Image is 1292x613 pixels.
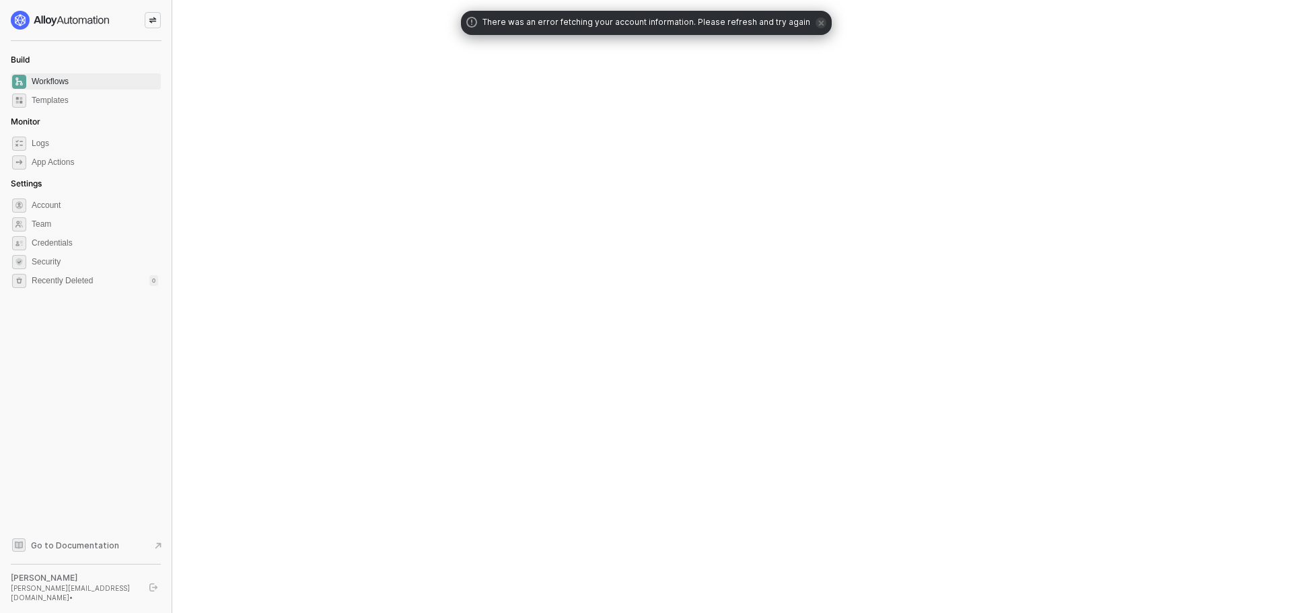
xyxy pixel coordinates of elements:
[32,254,158,270] span: Security
[32,157,74,168] div: App Actions
[32,235,158,251] span: Credentials
[482,16,810,30] span: There was an error fetching your account information. Please refresh and try again
[12,274,26,288] span: settings
[32,197,158,213] span: Account
[31,540,119,551] span: Go to Documentation
[12,155,26,170] span: icon-app-actions
[11,583,137,602] div: [PERSON_NAME][EMAIL_ADDRESS][DOMAIN_NAME] •
[11,537,161,553] a: Knowledge Base
[32,216,158,232] span: Team
[12,199,26,213] span: settings
[149,275,158,286] div: 0
[11,11,161,30] a: logo
[12,217,26,231] span: team
[12,255,26,269] span: security
[11,55,30,65] span: Build
[12,137,26,151] span: icon-logs
[466,17,477,28] span: icon-exclamation
[32,135,158,151] span: Logs
[12,94,26,108] span: marketplace
[816,17,826,28] span: icon-close
[32,73,158,89] span: Workflows
[12,236,26,250] span: credentials
[151,539,165,552] span: document-arrow
[11,178,42,188] span: Settings
[12,75,26,89] span: dashboard
[32,275,93,287] span: Recently Deleted
[11,11,110,30] img: logo
[149,583,157,591] span: logout
[32,92,158,108] span: Templates
[11,573,137,583] div: [PERSON_NAME]
[11,116,40,127] span: Monitor
[149,16,157,24] span: icon-swap
[12,538,26,552] span: documentation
